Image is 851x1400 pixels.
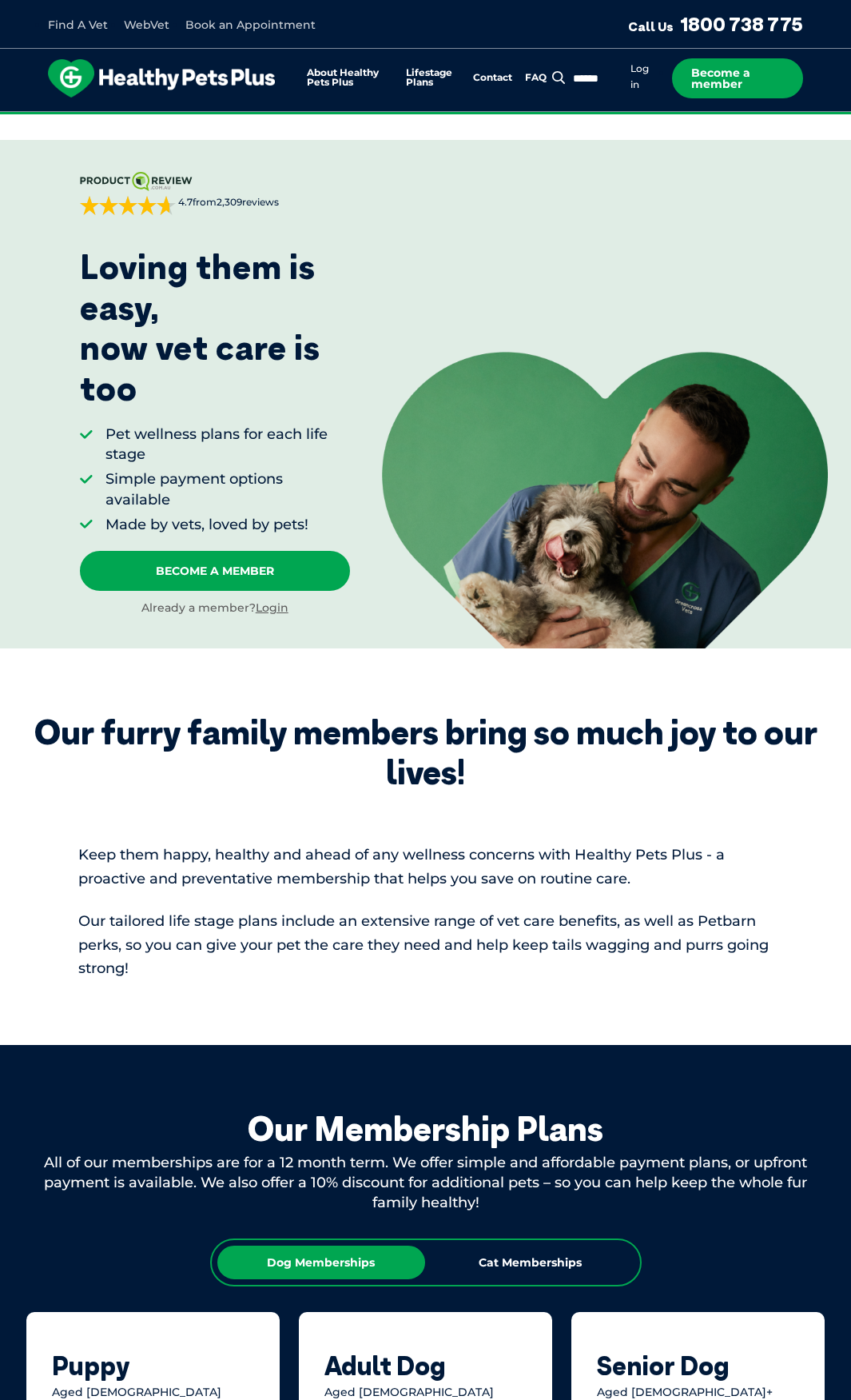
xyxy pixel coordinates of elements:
div: Our furry family members bring so much joy to our lives! [13,712,838,793]
div: Dog Memberships [217,1246,425,1279]
span: Our tailored life stage plans include an extensive range of vet care benefits, as well as Petbarn... [78,912,769,978]
span: Keep them happy, healthy and ahead of any wellness concerns with Healthy Pets Plus - a proactive ... [78,846,725,887]
li: Simple payment options available [105,469,350,509]
div: Adult Dog [324,1350,527,1381]
a: 4.7from2,309reviews [80,172,350,215]
p: Loving them is easy, now vet care is too [80,247,350,409]
li: Pet wellness plans for each life stage [105,425,350,465]
img: <p>Loving them is easy, <br /> now vet care is too</p> [382,352,828,648]
div: Already a member? [80,600,350,616]
div: Our Membership Plans [26,1109,825,1149]
div: All of our memberships are for a 12 month term. We offer simple and affordable payment plans, or ... [26,1153,825,1214]
li: Made by vets, loved by pets! [105,515,350,535]
span: from [176,196,279,209]
div: Senior Dog [597,1350,799,1381]
a: Login [256,600,288,615]
div: Puppy [52,1350,254,1381]
a: Become A Member [80,551,350,591]
div: Cat Memberships [427,1246,634,1279]
span: 2,309 reviews [217,196,279,208]
strong: 4.7 [178,196,193,208]
div: 4.7 out of 5 stars [80,196,176,215]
